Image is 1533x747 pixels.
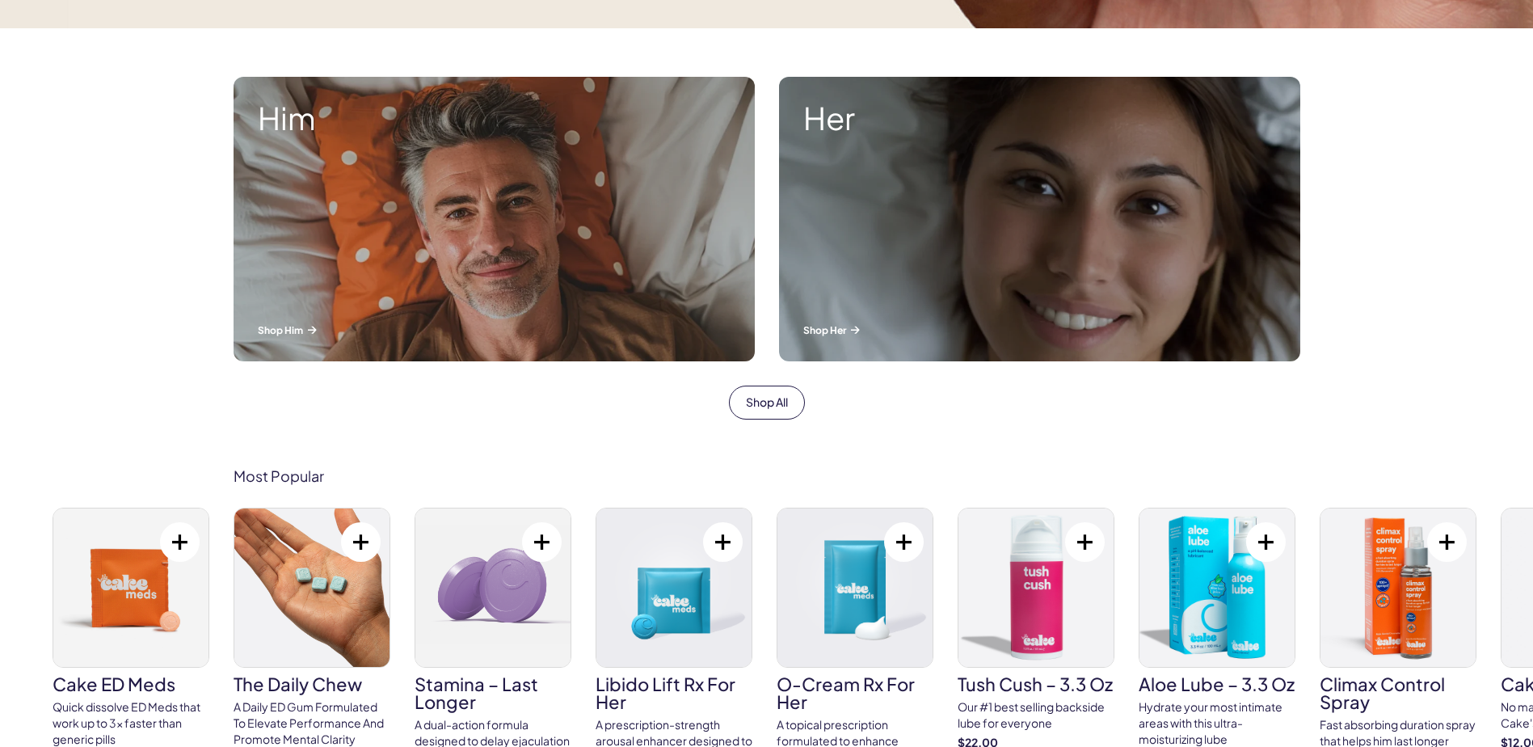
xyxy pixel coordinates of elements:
div: A Daily ED Gum Formulated To Elevate Performance And Promote Mental Clarity [234,699,390,747]
img: Aloe Lube – 3.3 oz [1139,509,1295,667]
div: Hydrate your most intimate areas with this ultra-moisturizing lube [1139,699,1295,747]
h3: The Daily Chew [234,675,390,693]
h3: Stamina – Last Longer [415,675,571,711]
img: Tush Cush – 3.3 oz [958,509,1114,667]
h3: Cake ED Meds [53,675,209,693]
a: Shop All [729,386,805,420]
p: Shop Him [258,323,731,337]
p: Shop Her [803,323,1276,337]
h3: Climax Control Spray [1320,675,1476,711]
h3: O-Cream Rx for Her [777,675,933,711]
h3: Aloe Lube – 3.3 oz [1139,675,1295,693]
img: Cake ED Meds [53,509,208,667]
img: O-Cream Rx for Her [777,509,933,667]
a: A woman smiling while lying in bed. Her Shop Her [767,65,1312,373]
h3: Libido Lift Rx For Her [596,675,752,711]
img: The Daily Chew [234,509,390,667]
div: Quick dissolve ED Meds that work up to 3x faster than generic pills [53,699,209,747]
h3: Tush Cush – 3.3 oz [958,675,1114,693]
img: Climax Control Spray [1320,509,1476,667]
strong: Him [258,101,731,135]
img: Libido Lift Rx For Her [596,509,752,667]
img: Stamina – Last Longer [415,509,571,667]
strong: Her [803,101,1276,135]
div: Our #1 best selling backside lube for everyone [958,699,1114,731]
a: A man smiling while lying in bed. Him Shop Him [221,65,767,373]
